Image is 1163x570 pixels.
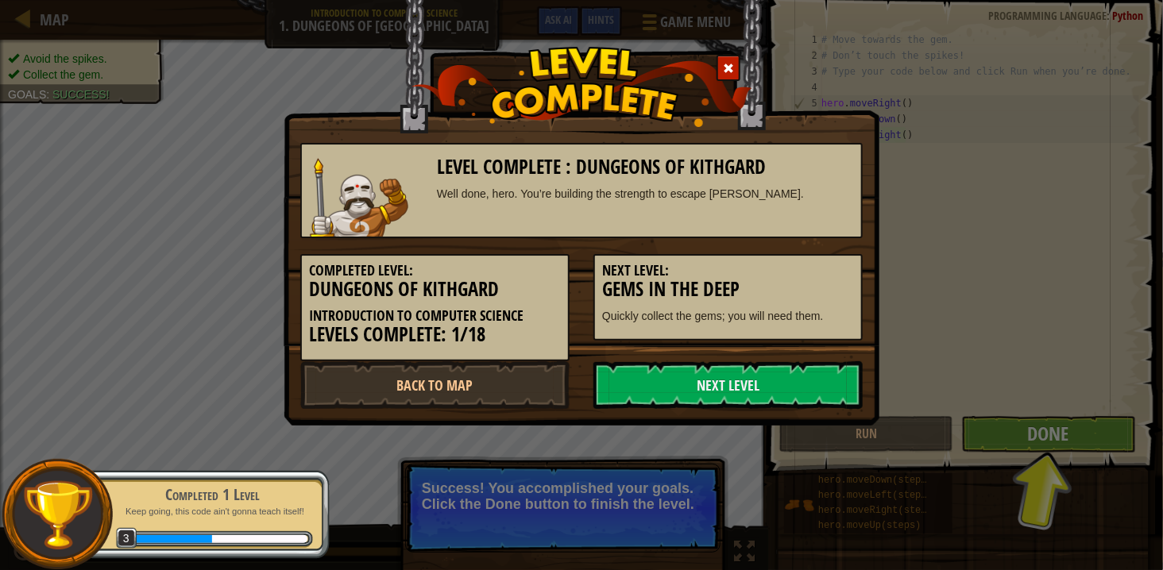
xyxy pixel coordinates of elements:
[310,158,408,237] img: goliath.png
[411,47,752,127] img: level_complete.png
[309,263,561,279] h5: Completed Level:
[21,479,94,551] img: trophy.png
[309,324,561,345] h3: Levels Complete: 1/18
[300,361,570,409] a: Back to Map
[602,263,854,279] h5: Next Level:
[309,279,561,300] h3: Dungeons of Kithgard
[602,279,854,300] h3: Gems in the Deep
[602,308,854,324] p: Quickly collect the gems; you will need them.
[116,528,137,549] span: 3
[309,308,561,324] h5: Introduction to Computer Science
[113,483,313,506] div: Completed 1 Level
[437,186,854,202] div: Well done, hero. You’re building the strength to escape [PERSON_NAME].
[593,361,863,409] a: Next Level
[437,156,854,178] h3: Level Complete : Dungeons of Kithgard
[113,506,313,518] p: Keep going, this code ain't gonna teach itself!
